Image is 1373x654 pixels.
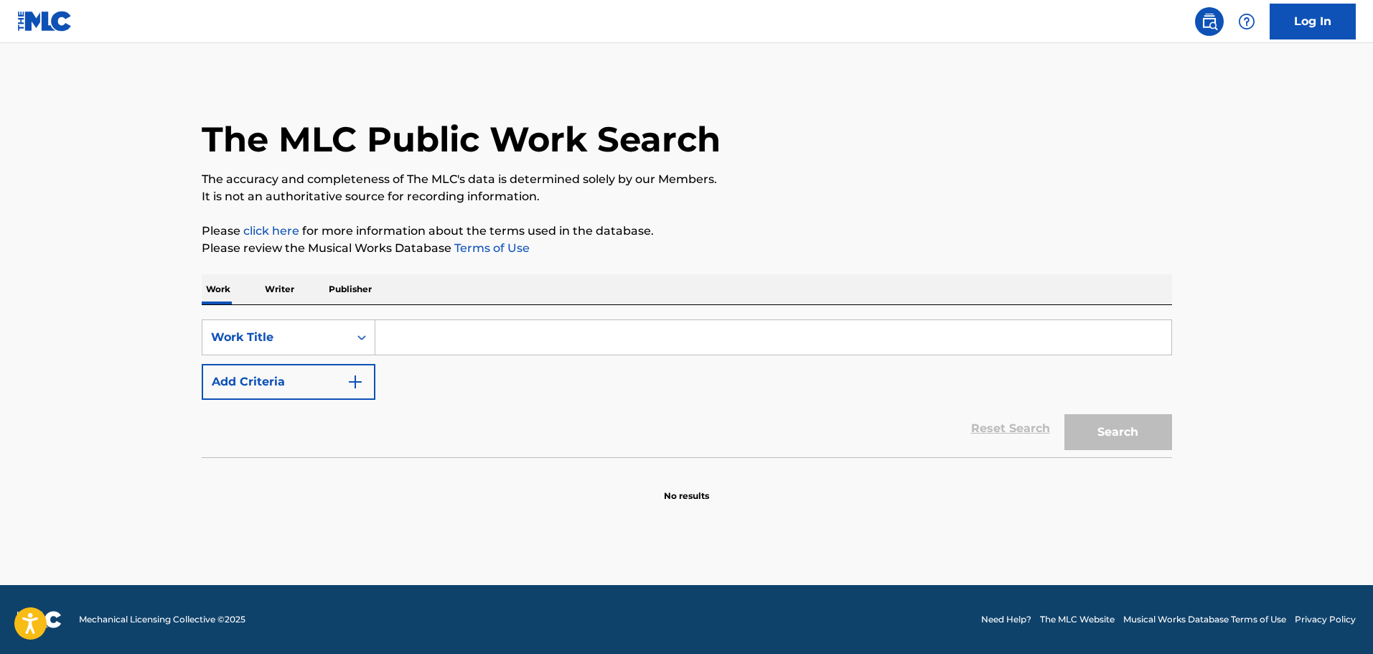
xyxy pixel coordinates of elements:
[202,171,1172,188] p: The accuracy and completeness of The MLC's data is determined solely by our Members.
[664,472,709,503] p: No results
[324,274,376,304] p: Publisher
[451,241,530,255] a: Terms of Use
[79,613,245,626] span: Mechanical Licensing Collective © 2025
[1270,4,1356,39] a: Log In
[202,188,1172,205] p: It is not an authoritative source for recording information.
[1123,613,1286,626] a: Musical Works Database Terms of Use
[17,11,72,32] img: MLC Logo
[1201,13,1218,30] img: search
[1040,613,1115,626] a: The MLC Website
[1295,613,1356,626] a: Privacy Policy
[1195,7,1224,36] a: Public Search
[243,224,299,238] a: click here
[202,364,375,400] button: Add Criteria
[202,240,1172,257] p: Please review the Musical Works Database
[981,613,1031,626] a: Need Help?
[211,329,340,346] div: Work Title
[1238,13,1255,30] img: help
[202,274,235,304] p: Work
[202,118,721,161] h1: The MLC Public Work Search
[202,319,1172,457] form: Search Form
[1232,7,1261,36] div: Help
[261,274,299,304] p: Writer
[17,611,62,628] img: logo
[347,373,364,391] img: 9d2ae6d4665cec9f34b9.svg
[202,223,1172,240] p: Please for more information about the terms used in the database.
